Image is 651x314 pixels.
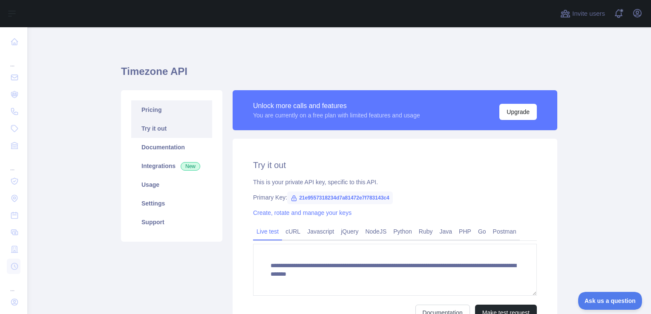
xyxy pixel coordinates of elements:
a: Ruby [415,225,436,238]
div: ... [7,51,20,68]
a: Integrations New [131,157,212,175]
a: Python [390,225,415,238]
a: NodeJS [362,225,390,238]
a: Create, rotate and manage your keys [253,209,351,216]
span: 21e9557318234d7a81472e7f783143c4 [287,191,393,204]
span: New [181,162,200,171]
div: This is your private API key, specific to this API. [253,178,537,186]
div: ... [7,276,20,293]
div: Primary Key: [253,193,537,202]
a: Javascript [304,225,337,238]
a: Usage [131,175,212,194]
a: Pricing [131,100,212,119]
div: Unlock more calls and features [253,101,420,111]
button: Upgrade [499,104,537,120]
a: Documentation [131,138,212,157]
h2: Try it out [253,159,537,171]
a: Postman [490,225,520,238]
span: Invite users [572,9,605,19]
div: ... [7,155,20,172]
a: Java [436,225,456,238]
a: Support [131,213,212,231]
h1: Timezone API [121,65,557,85]
a: jQuery [337,225,362,238]
iframe: Toggle Customer Support [578,292,642,310]
button: Invite users [559,7,607,20]
a: PHP [455,225,475,238]
div: You are currently on a free plan with limited features and usage [253,111,420,120]
a: Go [475,225,490,238]
a: Settings [131,194,212,213]
a: cURL [282,225,304,238]
a: Try it out [131,119,212,138]
a: Live test [253,225,282,238]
